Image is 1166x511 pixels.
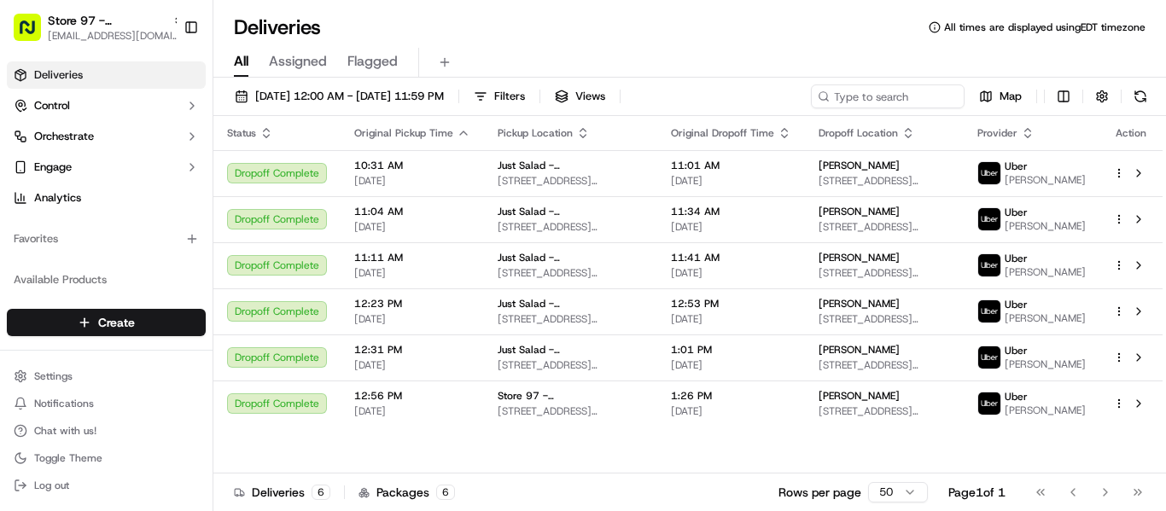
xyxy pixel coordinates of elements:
button: Settings [7,364,206,388]
span: [DATE] [354,312,470,326]
span: [STREET_ADDRESS][PERSON_NAME][US_STATE] [819,312,950,326]
span: 12:56 PM [354,389,470,403]
span: [PERSON_NAME] [819,159,900,172]
span: Uber [1005,206,1028,219]
span: Analytics [34,190,81,206]
span: 12:53 PM [671,297,791,311]
span: [STREET_ADDRESS][US_STATE] [498,312,644,326]
span: [PERSON_NAME] [1005,265,1086,279]
span: Create [98,314,135,331]
span: [DATE] [354,404,470,418]
span: Store 97 - [GEOGRAPHIC_DATA][US_STATE] (Just Salad) [498,389,644,403]
button: Store 97 - [GEOGRAPHIC_DATA][US_STATE] (Just Salad) [48,12,166,29]
span: Just Salad - [GEOGRAPHIC_DATA][US_STATE] [498,343,644,357]
span: Just Salad - [GEOGRAPHIC_DATA][US_STATE] [498,205,644,218]
span: [PERSON_NAME] [819,205,900,218]
span: Assigned [269,51,327,72]
span: [STREET_ADDRESS][US_STATE] [819,358,950,372]
p: Rows per page [778,484,861,501]
img: uber-new-logo.jpeg [978,392,1000,415]
button: Chat with us! [7,419,206,443]
span: Orchestrate [34,129,94,144]
span: Settings [34,369,73,383]
img: uber-new-logo.jpeg [978,254,1000,276]
span: Provider [977,126,1017,140]
span: 11:11 AM [354,251,470,264]
span: 11:34 AM [671,205,791,218]
span: [DATE] [671,358,791,372]
span: Uber [1005,390,1028,404]
span: Views [575,89,605,104]
button: Orchestrate [7,123,206,150]
button: Control [7,92,206,119]
span: 11:04 AM [354,205,470,218]
span: [PERSON_NAME] [1005,311,1086,325]
span: [STREET_ADDRESS][US_STATE] [498,266,644,280]
button: Engage [7,154,206,181]
div: Action [1113,126,1149,140]
span: Original Pickup Time [354,126,453,140]
span: [DATE] [671,220,791,234]
span: [STREET_ADDRESS][US_STATE] [498,404,644,418]
span: [PERSON_NAME] [819,251,900,264]
span: Pickup Location [498,126,573,140]
div: 6 [436,485,455,500]
span: [DATE] [671,312,791,326]
span: Control [34,98,70,113]
a: Deliveries [7,61,206,89]
span: [STREET_ADDRESS][US_STATE] [498,358,644,372]
span: [STREET_ADDRESS][US_STATE] [498,174,644,188]
span: [PERSON_NAME] [819,389,900,403]
span: Chat with us! [34,424,96,438]
span: Filters [494,89,525,104]
span: Just Salad - [GEOGRAPHIC_DATA][US_STATE] [498,297,644,311]
span: [STREET_ADDRESS][US_STATE] [498,220,644,234]
button: Log out [7,473,206,497]
span: Map [1000,89,1022,104]
span: [PERSON_NAME] [1005,173,1086,187]
div: Packages [359,484,455,501]
span: [DATE] [354,266,470,280]
span: 1:26 PM [671,389,791,403]
div: 6 [312,485,330,500]
span: Deliveries [34,67,83,83]
img: uber-new-logo.jpeg [978,162,1000,184]
span: Uber [1005,344,1028,357]
span: 1:01 PM [671,343,791,357]
span: Log out [34,479,69,492]
button: [EMAIL_ADDRESS][DOMAIN_NAME] [48,29,184,43]
span: [STREET_ADDRESS][PERSON_NAME][US_STATE] [819,174,950,188]
span: Just Salad - [GEOGRAPHIC_DATA][US_STATE] [498,159,644,172]
span: 11:01 AM [671,159,791,172]
img: uber-new-logo.jpeg [978,300,1000,322]
button: Filters [466,84,533,108]
span: [DATE] [354,220,470,234]
h1: Deliveries [234,14,321,41]
span: Just Salad - [GEOGRAPHIC_DATA][US_STATE] [498,251,644,264]
div: Favorites [7,225,206,253]
span: [PERSON_NAME] [819,343,900,357]
span: [DATE] [671,404,791,418]
button: Refresh [1128,84,1152,108]
span: 12:23 PM [354,297,470,311]
span: [STREET_ADDRESS][PERSON_NAME][US_STATE] [819,220,950,234]
span: [DATE] [354,358,470,372]
span: 10:31 AM [354,159,470,172]
div: Deliveries [234,484,330,501]
span: [PERSON_NAME] [1005,404,1086,417]
span: Toggle Theme [34,451,102,465]
button: Toggle Theme [7,446,206,470]
button: Create [7,309,206,336]
span: Original Dropoff Time [671,126,774,140]
span: Dropoff Location [819,126,898,140]
span: Uber [1005,160,1028,173]
span: Status [227,126,256,140]
a: Analytics [7,184,206,212]
span: Notifications [34,397,94,410]
span: Uber [1005,298,1028,311]
img: uber-new-logo.jpeg [978,346,1000,369]
span: [STREET_ADDRESS][PERSON_NAME][US_STATE] [819,404,950,418]
span: [DATE] [671,266,791,280]
span: [PERSON_NAME] [819,297,900,311]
